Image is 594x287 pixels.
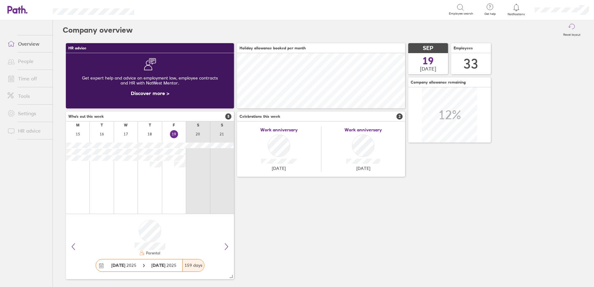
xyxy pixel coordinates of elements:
[68,46,86,50] span: HR advice
[221,123,223,127] div: S
[68,114,104,119] span: Who's out this week
[506,12,527,16] span: Notifications
[356,166,370,171] span: [DATE]
[272,166,286,171] span: [DATE]
[111,263,136,268] span: 2025
[396,113,403,120] span: 2
[71,71,229,90] div: Get expert help and advice on employment law, employee contracts and HR with NatWest Mentor.
[423,45,433,52] span: SEP
[151,263,176,268] span: 2025
[423,56,434,66] span: 19
[173,123,175,127] div: F
[345,127,382,132] span: Work anniversary
[454,46,473,50] span: Employees
[131,90,169,96] a: Discover more >
[151,262,167,268] strong: [DATE]
[197,123,199,127] div: S
[2,90,53,102] a: Tools
[124,123,128,127] div: W
[76,123,80,127] div: M
[240,114,280,119] span: Celebrations this week
[151,7,167,12] div: Search
[411,80,466,84] span: Company allowance remaining
[560,31,584,37] label: Reset layout
[2,125,53,137] a: HR advice
[145,251,160,255] div: Parental
[560,20,584,40] button: Reset layout
[2,55,53,67] a: People
[506,3,527,16] a: Notifications
[2,107,53,120] a: Settings
[225,113,231,120] span: 5
[240,46,306,50] span: Holiday allowance booked per month
[464,56,478,72] div: 33
[2,72,53,85] a: Time off
[182,259,204,271] div: 159 days
[2,38,53,50] a: Overview
[420,66,436,71] span: [DATE]
[111,262,125,268] strong: [DATE]
[149,123,151,127] div: T
[449,12,473,16] span: Employee search
[480,12,500,16] span: Get help
[260,127,298,132] span: Work anniversary
[101,123,103,127] div: T
[63,20,133,40] h2: Company overview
